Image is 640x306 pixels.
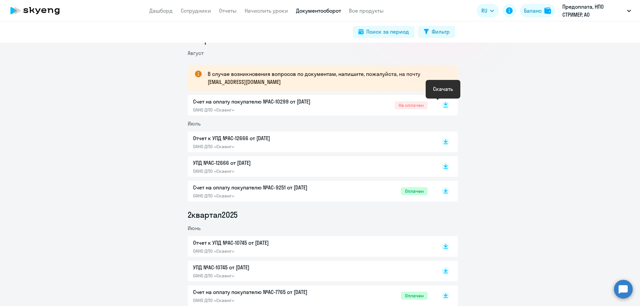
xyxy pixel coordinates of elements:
a: Отчеты [219,7,237,14]
span: RU [481,7,487,15]
p: ОАНО ДПО «Скаенг» [193,273,333,279]
a: Отчет к УПД №AC-12666 от [DATE]ОАНО ДПО «Скаенг» [193,134,428,150]
p: Счет на оплату покупателю №AC-7765 от [DATE] [193,288,333,296]
button: Балансbalance [520,4,555,17]
button: Поиск за период [353,26,414,38]
p: Отчет к УПД №AC-12666 от [DATE] [193,134,333,142]
li: 2 квартал 2025 [188,209,458,220]
div: Поиск за период [366,28,409,36]
a: Счет на оплату покупателю №AC-7765 от [DATE]ОАНО ДПО «Скаенг»Оплачен [193,288,428,303]
button: Фильтр [418,26,455,38]
span: Июль [188,120,201,127]
span: Оплачен [401,187,428,195]
p: Отчет к УПД №AC-10745 от [DATE] [193,239,333,247]
span: Август [188,50,204,56]
a: Отчет к УПД №AC-10745 от [DATE]ОАНО ДПО «Скаенг» [193,239,428,254]
p: Счет на оплату покупателю №AC-10299 от [DATE] [193,98,333,106]
p: ОАНО ДПО «Скаенг» [193,248,333,254]
p: УПД №AC-10745 от [DATE] [193,263,333,271]
p: ОАНО ДПО «Скаенг» [193,297,333,303]
button: Предоплата, НПО СТРИМЕР, АО [559,3,634,19]
button: RU [477,4,499,17]
a: Начислить уроки [245,7,288,14]
a: Счет на оплату покупателю №AC-10299 от [DATE]ОАНО ДПО «Скаенг»Не оплачен [193,98,428,113]
p: ОАНО ДПО «Скаенг» [193,107,333,113]
a: Сотрудники [181,7,211,14]
a: УПД №AC-12666 от [DATE]ОАНО ДПО «Скаенг» [193,159,428,174]
span: Июнь [188,225,201,231]
a: Счет на оплату покупателю №AC-9251 от [DATE]ОАНО ДПО «Скаенг»Оплачен [193,183,428,199]
a: УПД №AC-10745 от [DATE]ОАНО ДПО «Скаенг» [193,263,428,279]
span: Не оплачен [395,101,428,109]
p: В случае возникновения вопросов по документам, напишите, пожалуйста, на почту [EMAIL_ADDRESS][DOM... [208,70,446,86]
p: ОАНО ДПО «Скаенг» [193,168,333,174]
a: Документооборот [296,7,341,14]
p: ОАНО ДПО «Скаенг» [193,193,333,199]
img: balance [544,7,551,14]
p: УПД №AC-12666 от [DATE] [193,159,333,167]
a: Дашборд [149,7,173,14]
a: Все продукты [349,7,384,14]
div: Фильтр [432,28,450,36]
p: Предоплата, НПО СТРИМЕР, АО [562,3,624,19]
div: Скачать [433,85,453,93]
span: Оплачен [401,292,428,300]
div: Баланс [524,7,542,15]
p: ОАНО ДПО «Скаенг» [193,144,333,150]
p: Счет на оплату покупателю №AC-9251 от [DATE] [193,183,333,191]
